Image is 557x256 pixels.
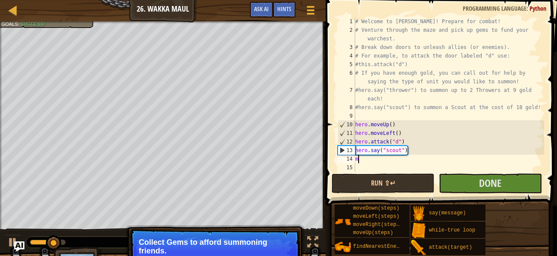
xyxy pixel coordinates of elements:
img: portrait.png [410,205,427,222]
div: 9 [338,112,355,120]
button: Run ⇧↵ [332,174,434,193]
div: 4 [338,52,355,60]
div: 3 [338,43,355,52]
span: Goals [1,21,18,27]
span: Programming language [463,4,527,12]
div: 1 [338,17,355,26]
button: Ctrl + P: Play [4,235,21,252]
div: 15 [338,163,355,172]
div: 13 [338,146,355,155]
div: 14 [338,155,355,163]
img: portrait.png [410,222,427,239]
span: Done [479,176,501,190]
span: moveDown(steps) [353,205,399,211]
img: portrait.png [410,240,427,256]
span: Success! [21,21,45,27]
img: portrait.png [335,213,351,230]
span: moveUp(steps) [353,230,393,236]
span: : [18,21,21,27]
button: Show game menu [300,2,321,22]
div: 8 [338,103,355,112]
button: Ask AI [250,2,273,18]
span: Hints [277,5,291,13]
span: : [527,4,530,12]
div: 11 [338,129,355,137]
p: Collect Gems to afford summoning friends. [139,238,291,255]
span: attack(target) [429,244,472,250]
div: 7 [338,86,355,103]
div: 6 [338,69,355,86]
button: Done [439,174,542,193]
img: portrait.png [335,239,351,255]
button: Toggle fullscreen [304,235,321,252]
span: Python [530,4,546,12]
div: 12 [338,137,355,146]
div: 10 [338,120,355,129]
button: Ask AI [14,241,24,252]
span: while-true loop [429,227,475,233]
span: moveRight(steps) [353,222,402,228]
span: findNearestEnemy() [353,244,409,250]
span: Ask AI [254,5,269,13]
div: 5 [338,60,355,69]
span: moveLeft(steps) [353,213,399,219]
span: say(message) [429,210,466,216]
div: 2 [338,26,355,43]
